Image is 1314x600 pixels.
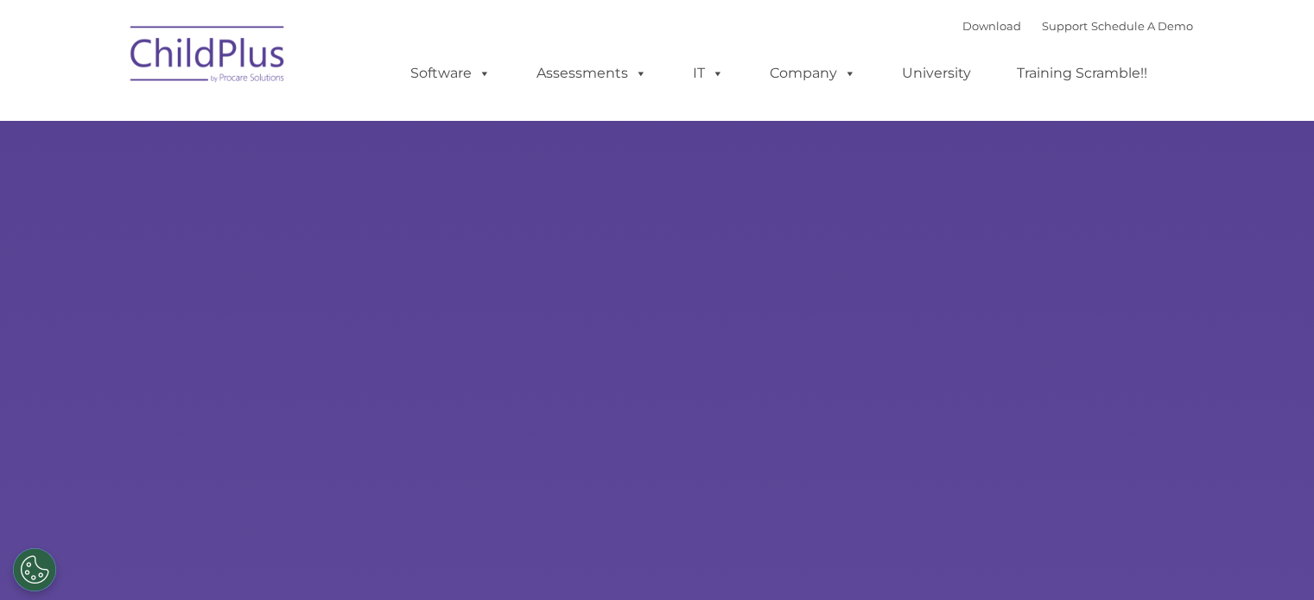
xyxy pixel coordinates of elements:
a: Assessments [519,56,664,91]
a: Company [752,56,873,91]
a: Software [393,56,508,91]
a: Download [962,19,1021,33]
a: IT [676,56,741,91]
a: Training Scramble!! [1000,56,1165,91]
button: Cookies Settings [13,548,56,591]
a: University [885,56,988,91]
a: Support [1042,19,1088,33]
font: | [962,19,1193,33]
img: ChildPlus by Procare Solutions [122,14,295,100]
a: Schedule A Demo [1091,19,1193,33]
